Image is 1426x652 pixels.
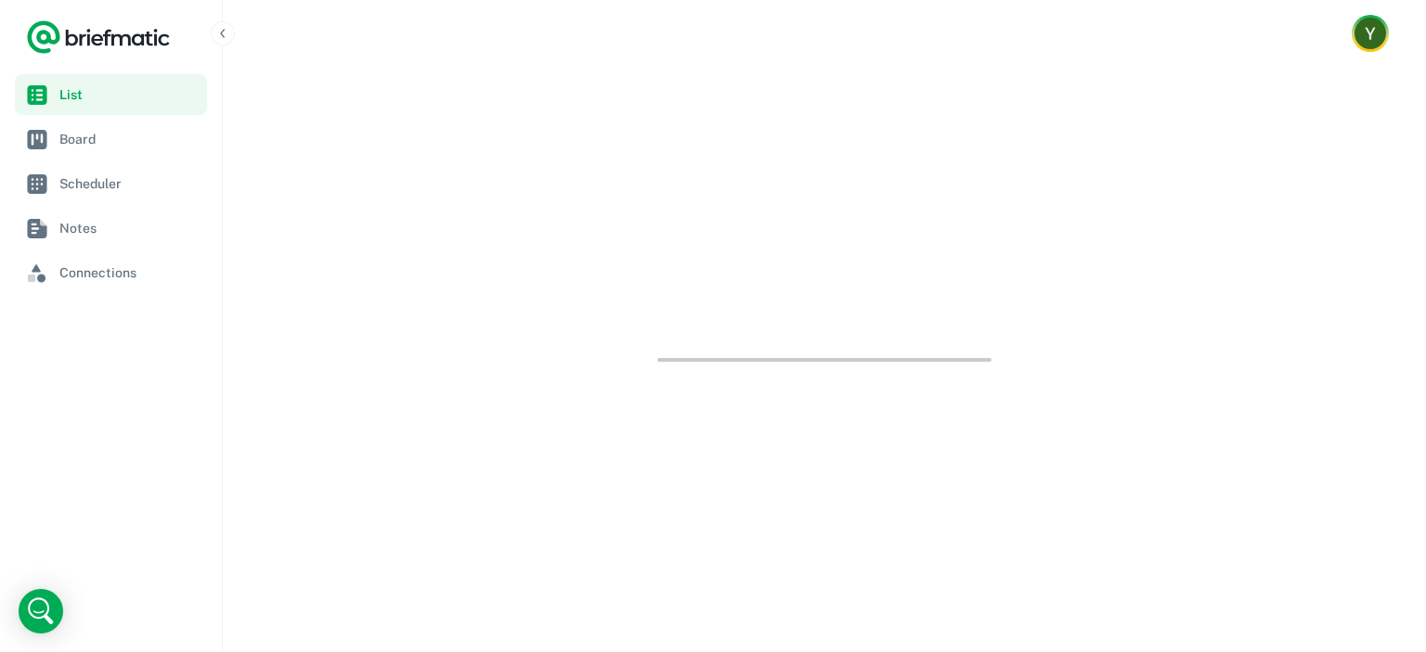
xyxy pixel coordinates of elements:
a: Notes [15,208,207,249]
a: List [15,74,207,115]
span: List [59,84,200,105]
a: Board [15,119,207,160]
button: Account button [1352,15,1389,52]
a: Logo [26,19,171,56]
div: Open Intercom Messenger [19,589,63,633]
span: Connections [59,262,200,283]
span: Scheduler [59,173,200,194]
span: Board [59,129,200,149]
a: Connections [15,252,207,293]
a: Scheduler [15,163,207,204]
img: Yap Susan0702 [1355,18,1386,49]
span: Notes [59,218,200,238]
